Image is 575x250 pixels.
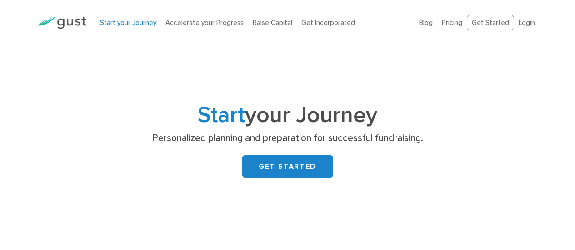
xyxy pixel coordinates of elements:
a: Blog [419,19,433,27]
a: Login [519,19,535,27]
img: Gust Logo [35,17,86,29]
a: Start your Journey [100,19,156,27]
a: Get Incorporated [301,19,355,27]
a: Pricing [442,19,462,27]
a: GET STARTED [242,155,333,178]
a: Get Started [467,15,514,31]
a: Raise Capital [253,19,292,27]
p: Personalized planning and preparation for successful fundraising. [111,132,464,145]
h1: your Journey [108,105,467,126]
span: Start [198,102,245,128]
a: Accelerate your Progress [165,19,244,27]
